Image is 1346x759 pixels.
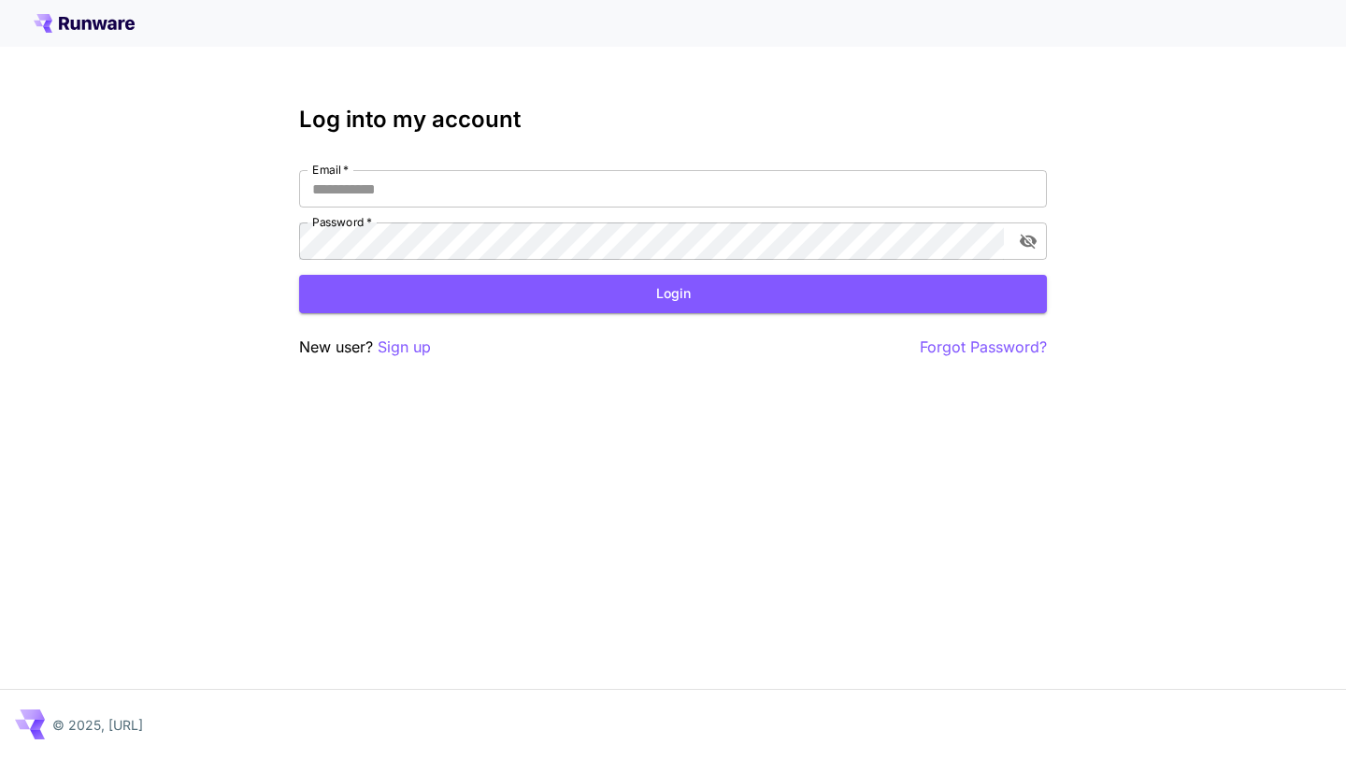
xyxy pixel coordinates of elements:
[312,214,372,230] label: Password
[920,336,1047,359] button: Forgot Password?
[299,336,431,359] p: New user?
[378,336,431,359] button: Sign up
[299,275,1047,313] button: Login
[1011,224,1045,258] button: toggle password visibility
[52,715,143,735] p: © 2025, [URL]
[312,162,349,178] label: Email
[299,107,1047,133] h3: Log into my account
